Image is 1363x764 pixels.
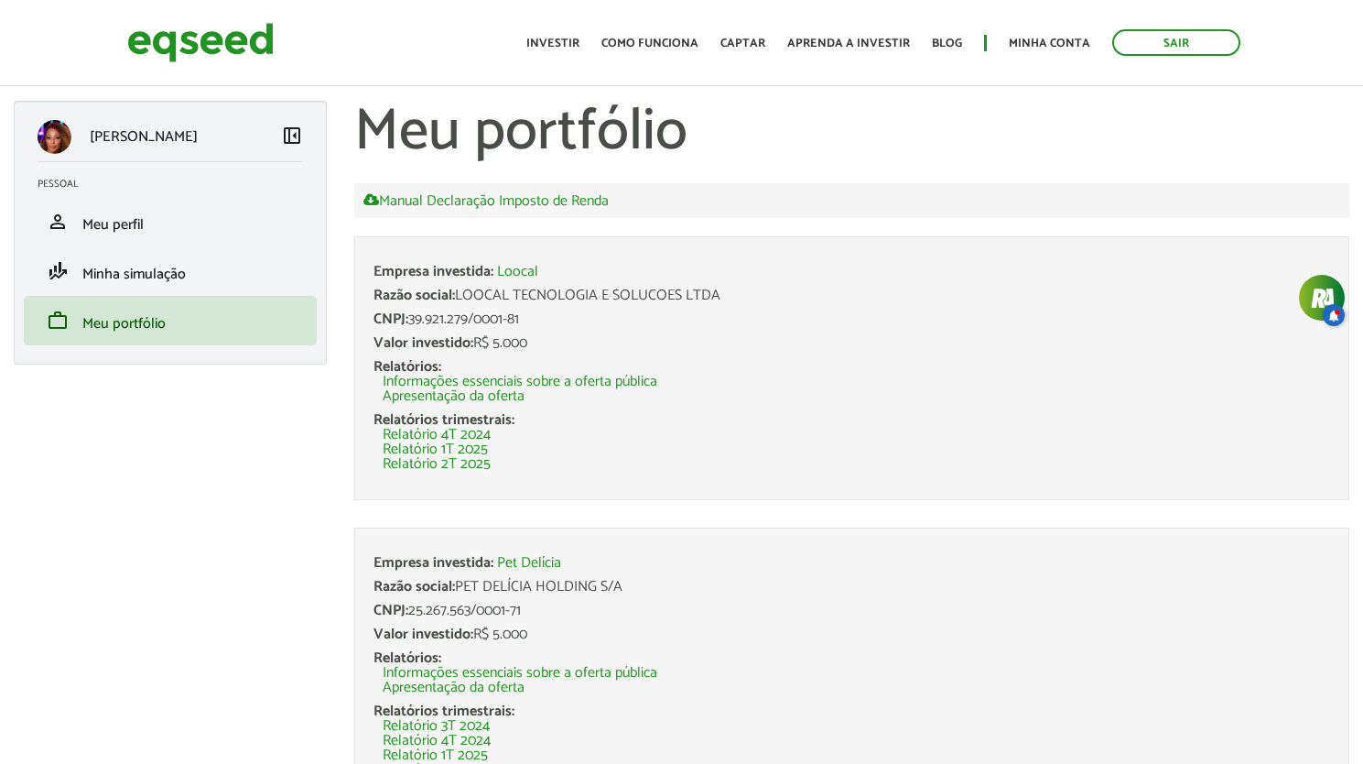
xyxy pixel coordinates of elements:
a: Loocal [497,265,538,279]
a: Relatório 4T 2024 [383,428,491,442]
span: Valor investido: [373,331,473,355]
p: [PERSON_NAME] [90,128,198,146]
div: 25.267.563/0001-71 [373,604,1330,618]
li: Meu perfil [24,197,317,246]
a: Apresentação da oferta [383,681,525,695]
span: Razão social: [373,283,455,308]
img: EqSeed [127,18,274,67]
div: R$ 5.000 [373,628,1330,642]
span: Empresa investida: [373,551,493,575]
span: Relatórios trimestrais: [373,699,514,724]
li: Meu portfólio [24,296,317,345]
span: Empresa investida: [373,259,493,284]
a: Colapsar menu [281,125,303,150]
span: finance_mode [47,260,69,282]
span: Relatórios: [373,646,441,671]
div: PET DELÍCIA HOLDING S/A [373,580,1330,595]
span: work [47,310,69,332]
a: finance_modeMinha simulação [38,260,303,282]
span: Minha simulação [82,262,186,287]
a: Relatório 3T 2024 [383,719,490,734]
span: Meu perfil [82,213,144,237]
a: Captar [720,38,765,49]
a: Manual Declaração Imposto de Renda [363,192,609,209]
a: Relatório 1T 2025 [383,748,488,763]
span: Relatórios trimestrais: [373,408,514,432]
span: Relatórios: [373,355,441,379]
h1: Meu portfólio [354,101,1349,165]
span: Razão social: [373,574,455,599]
span: Valor investido: [373,622,473,647]
a: Blog [932,38,962,49]
a: workMeu portfólio [38,310,303,332]
a: Pet Delícia [497,556,561,571]
span: CNPJ: [373,598,408,623]
div: LOOCAL TECNOLOGIA E SOLUCOES LTDA [373,289,1330,303]
a: Minha conta [1009,38,1090,49]
div: 39.921.279/0001-81 [373,312,1330,327]
a: Apresentação da oferta [383,389,525,404]
div: R$ 5.000 [373,336,1330,351]
span: left_panel_close [281,125,303,147]
a: Relatório 1T 2025 [383,442,488,457]
li: Minha simulação [24,246,317,296]
span: person [47,211,69,233]
a: Relatório 4T 2024 [383,734,491,748]
a: Relatório 2T 2025 [383,457,491,472]
h2: Pessoal [38,179,317,190]
span: CNPJ: [373,307,408,332]
a: Sair [1112,29,1240,56]
a: personMeu perfil [38,211,303,233]
span: Meu portfólio [82,311,166,336]
a: Investir [526,38,579,49]
a: Aprenda a investir [787,38,910,49]
a: Informações essenciais sobre a oferta pública [383,375,657,389]
a: Como funciona [601,38,698,49]
a: Informações essenciais sobre a oferta pública [383,666,657,681]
